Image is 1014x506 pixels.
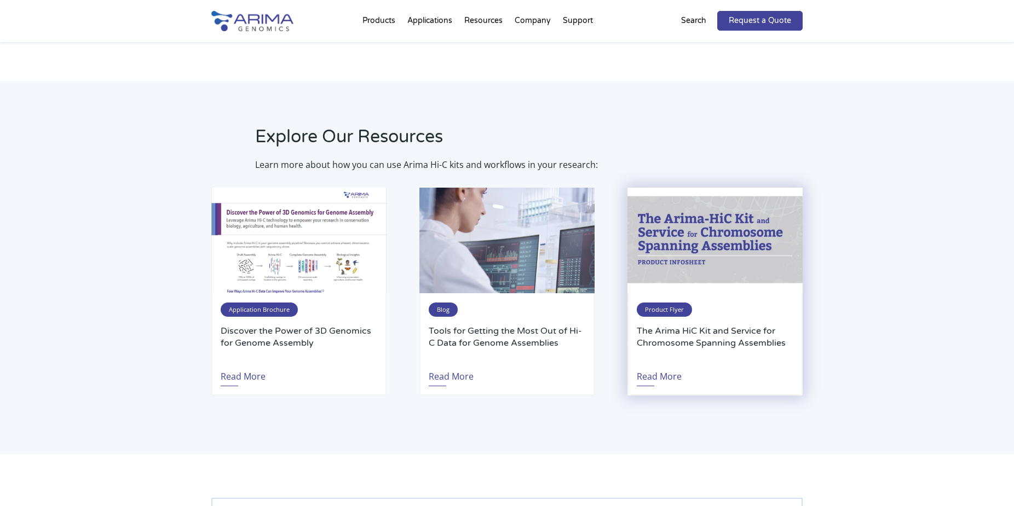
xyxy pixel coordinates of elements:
[13,270,85,280] span: Invertebrate animal
[255,125,803,158] h2: Explore Our Resources
[419,188,595,293] img: Epigenetics-3-500x300.jpg
[637,325,793,361] a: The Arima HiC Kit and Service for Chromosome Spanning Assemblies
[211,11,293,31] img: Arima-Genomics-logo
[3,257,10,264] input: Vertebrate animal
[13,284,31,294] span: Plant
[429,303,458,317] span: Blog
[13,241,39,252] span: Human
[429,361,474,386] a: Read More
[637,303,692,317] span: Product Flyer
[221,303,298,317] span: Application Brochure
[681,14,706,28] p: Search
[429,325,585,361] a: Tools for Getting the Most Out of Hi-C Data for Genome Assemblies
[717,11,803,31] a: Request a Quote
[3,299,10,306] input: Other (please describe)
[637,361,682,386] a: Read More
[3,271,10,278] input: Invertebrate animal
[255,158,803,172] p: Learn more about how you can use Arima Hi-C kits and workflows in your research:
[211,188,387,293] img: Image-Discover-the-power-of-3D-genomics-for-genome-assembly-500x300.png
[221,325,377,361] a: Discover the Power of 3D Genomics for Genome Assembly
[13,255,79,266] span: Vertebrate animal
[3,242,10,249] input: Human
[627,188,803,293] img: B10F45A1-B03F-4255-B2E2-0C6E7D82317F_1_201_a-500x300.jpeg
[13,298,99,309] span: Other (please describe)
[221,361,266,386] a: Read More
[3,285,10,292] input: Plant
